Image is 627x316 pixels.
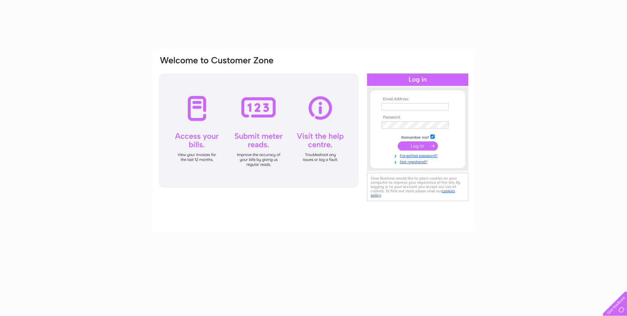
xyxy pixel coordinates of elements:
[381,152,456,158] a: Forgotten password?
[371,189,455,197] a: cookies policy
[367,173,468,201] div: Clear Business would like to place cookies on your computer to improve your experience of the sit...
[380,97,456,102] th: Email Address:
[398,141,438,150] input: Submit
[380,134,456,140] td: Remember me?
[380,115,456,120] th: Password:
[381,158,456,165] a: Not registered?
